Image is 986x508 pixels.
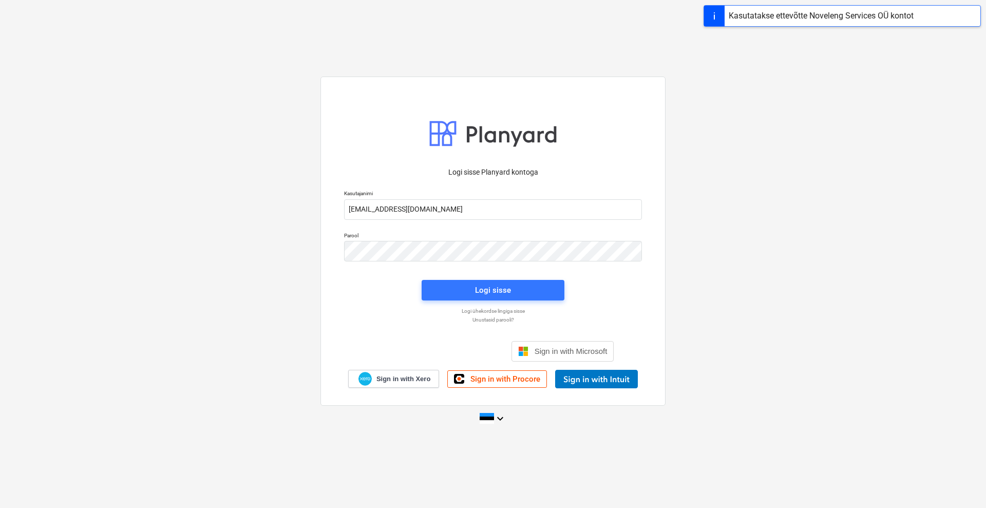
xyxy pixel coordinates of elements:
[344,232,642,241] p: Parool
[494,412,506,425] i: keyboard_arrow_down
[535,347,608,355] span: Sign in with Microsoft
[475,284,511,297] div: Logi sisse
[344,190,642,199] p: Kasutajanimi
[339,308,647,314] a: Logi ühekordse lingiga sisse
[518,346,528,356] img: Microsoft logo
[470,374,540,384] span: Sign in with Procore
[339,316,647,323] a: Unustasid parooli?
[422,280,564,300] button: Logi sisse
[344,167,642,178] p: Logi sisse Planyard kontoga
[447,370,547,388] a: Sign in with Procore
[376,374,430,384] span: Sign in with Xero
[358,372,372,386] img: Xero logo
[367,340,508,363] iframe: Sisselogimine Google'i nupu abil
[729,10,914,22] div: Kasutatakse ettevõtte Noveleng Services OÜ kontot
[344,199,642,220] input: Kasutajanimi
[348,370,440,388] a: Sign in with Xero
